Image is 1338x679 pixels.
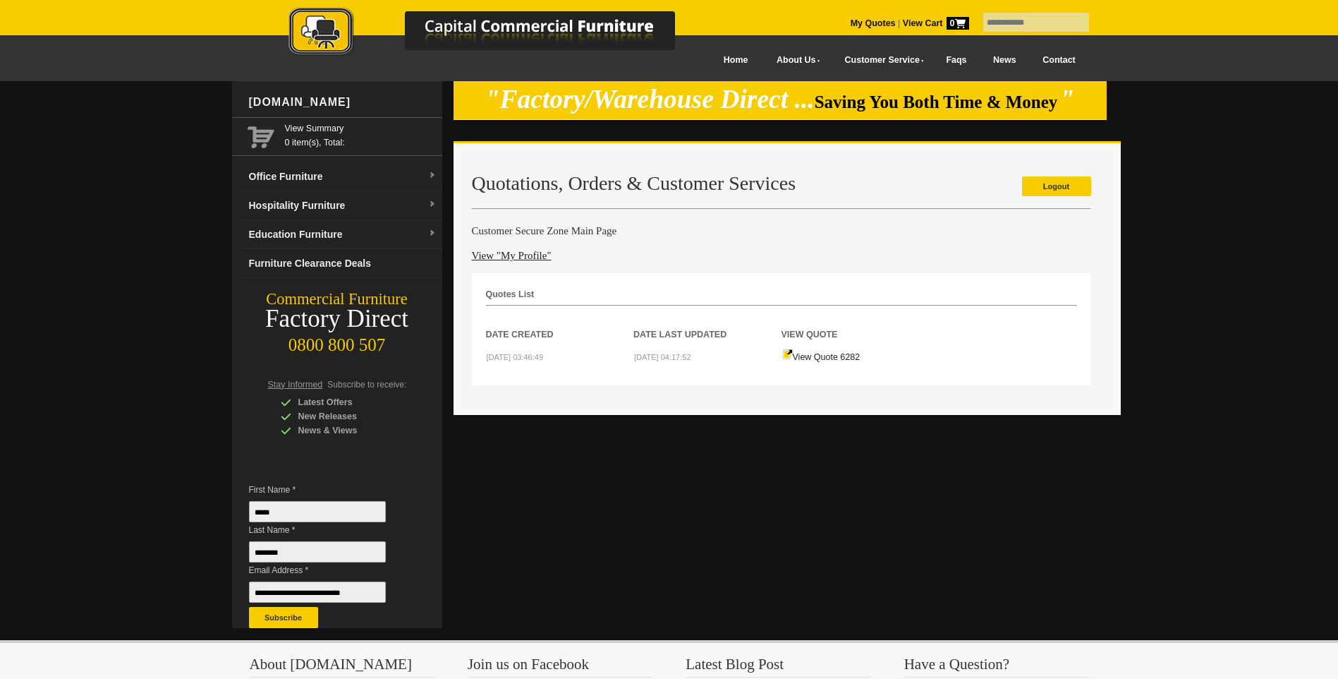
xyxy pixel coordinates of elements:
a: Logout [1022,176,1091,196]
input: Last Name * [249,541,386,563]
a: View Summary [285,121,437,136]
a: Capital Commercial Furniture Logo [250,7,743,63]
div: Latest Offers [281,395,415,409]
h3: Have a Question? [904,657,1089,678]
div: [DOMAIN_NAME] [243,81,442,124]
span: Last Name * [249,523,407,537]
div: Commercial Furniture [232,289,442,309]
div: Factory Direct [232,309,442,329]
a: My Quotes [851,18,896,28]
img: Capital Commercial Furniture Logo [250,7,743,59]
div: News & Views [281,423,415,438]
img: Quote-icon [782,349,793,360]
em: "Factory/Warehouse Direct ... [485,85,815,114]
img: dropdown [428,229,437,238]
input: First Name * [249,501,386,522]
th: Date Last Updated [633,306,781,342]
strong: View Cart [903,18,969,28]
h3: About [DOMAIN_NAME] [250,657,434,678]
a: News [980,44,1029,76]
a: Faqs [933,44,980,76]
h4: Customer Secure Zone Main Page [472,224,1091,238]
div: New Releases [281,409,415,423]
img: dropdown [428,172,437,180]
a: View Cart0 [900,18,968,28]
h3: Latest Blog Post [686,657,870,678]
span: Stay Informed [268,380,323,390]
img: dropdown [428,200,437,209]
th: Date Created [486,306,634,342]
a: View Quote 6282 [782,352,860,362]
a: Furniture Clearance Deals [243,249,442,278]
h2: Quotations, Orders & Customer Services [472,173,1091,194]
span: 0 [947,17,969,30]
small: [DATE] 03:46:49 [487,353,544,361]
span: Subscribe to receive: [327,380,406,390]
span: Email Address * [249,563,407,577]
h3: Join us on Facebook [468,657,652,678]
a: Office Furnituredropdown [243,162,442,191]
em: " [1060,85,1075,114]
small: [DATE] 04:17:52 [634,353,691,361]
button: Subscribe [249,607,318,628]
a: About Us [761,44,829,76]
a: Hospitality Furnituredropdown [243,191,442,220]
a: Contact [1029,44,1088,76]
strong: Quotes List [486,289,535,299]
a: Customer Service [829,44,932,76]
div: 0800 800 507 [232,328,442,355]
th: View Quote [781,306,930,342]
a: View "My Profile" [472,250,552,261]
span: First Name * [249,483,407,497]
span: 0 item(s), Total: [285,121,437,148]
input: Email Address * [249,582,386,603]
a: Education Furnituredropdown [243,220,442,249]
span: Saving You Both Time & Money [815,92,1058,112]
